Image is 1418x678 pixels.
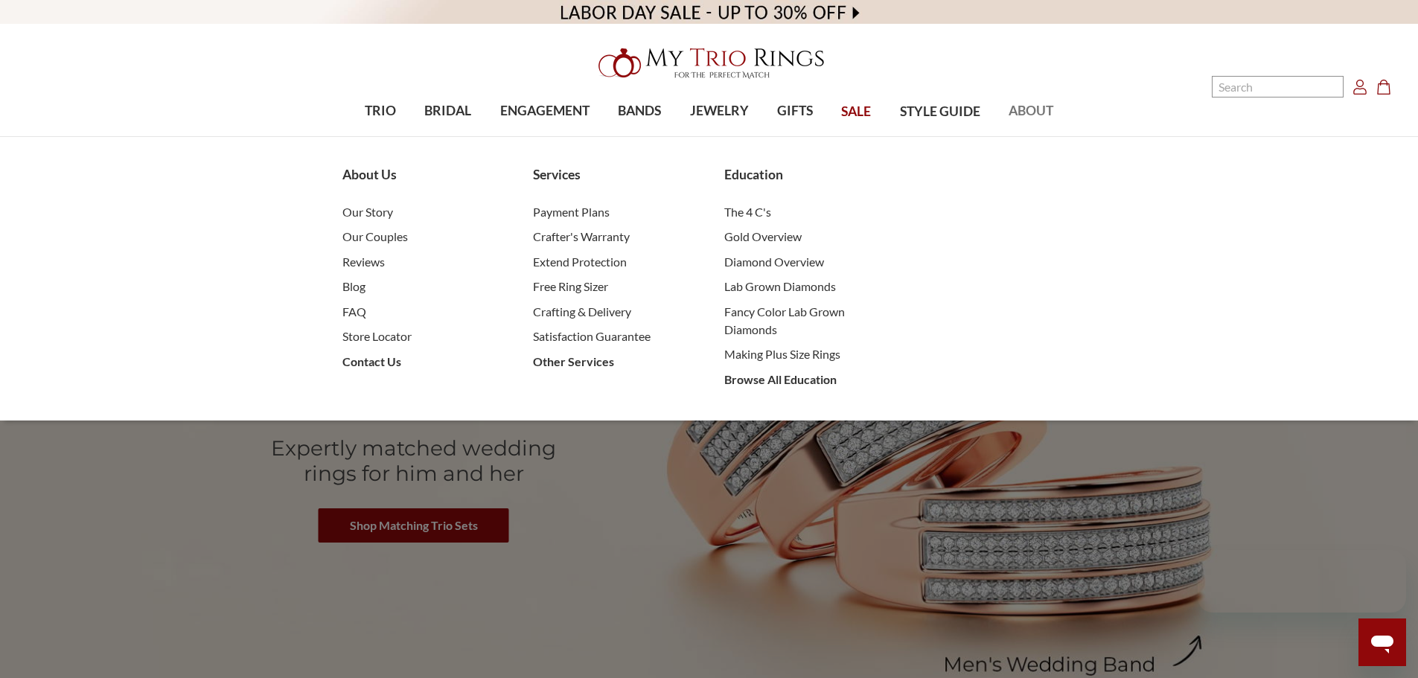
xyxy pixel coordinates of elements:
[342,327,503,345] a: Store Locator
[900,102,980,121] span: STYLE GUIDE
[632,135,647,137] button: submenu toggle
[1358,618,1406,666] iframe: Button to launch messaging window
[590,39,828,87] img: My Trio Rings
[618,101,661,121] span: BANDS
[763,87,827,135] a: GIFTS
[342,253,503,271] a: Reviews
[675,87,762,135] a: JEWELRY
[724,345,885,363] a: Making Plus Size Rings
[1198,550,1406,613] iframe: Message from company
[441,135,456,137] button: submenu toggle
[1352,77,1367,95] a: Account
[724,203,885,221] a: The 4 C's
[724,165,885,185] a: Education
[604,87,675,135] a: BANDS
[1009,101,1053,121] span: ABOUT
[712,135,726,137] button: submenu toggle
[788,135,802,137] button: submenu toggle
[342,165,503,185] a: About Us
[724,228,885,246] a: Gold Overview
[373,135,388,137] button: submenu toggle
[533,253,694,271] a: Extend Protection
[1376,77,1400,95] a: Cart with 0 items
[1023,135,1038,137] button: submenu toggle
[885,88,994,136] a: STYLE GUIDE
[533,303,694,321] a: Crafting & Delivery
[533,327,694,345] a: Satisfaction Guarantee
[1212,76,1344,97] input: Search and use arrows or TAB to navigate results
[533,278,694,295] a: Free Ring Sizer
[724,303,885,339] a: Fancy Color Lab Grown Diamonds
[1376,80,1391,95] svg: cart.cart_preview
[533,203,694,221] a: Payment Plans
[724,371,885,388] a: Browse All Education
[351,87,410,135] a: TRIO
[342,353,503,371] a: Contact Us
[533,353,694,371] a: Other Services
[342,203,503,221] a: Our Story
[537,135,552,137] button: submenu toggle
[342,303,503,321] a: FAQ
[827,88,885,136] a: SALE
[777,101,813,121] span: GIFTS
[724,278,885,295] a: Lab Grown Diamonds
[533,228,694,246] a: Crafter's Warranty
[690,101,749,121] span: JEWELRY
[724,253,885,271] a: Diamond Overview
[500,101,590,121] span: ENGAGEMENT
[994,87,1067,135] a: ABOUT
[411,39,1006,87] a: My Trio Rings
[486,87,604,135] a: ENGAGEMENT
[342,228,503,246] a: Our Couples
[424,101,471,121] span: BRIDAL
[365,101,396,121] span: TRIO
[1352,80,1367,95] svg: Account
[410,87,485,135] a: BRIDAL
[342,278,503,295] a: Blog
[841,102,871,121] span: SALE
[533,165,694,185] a: Services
